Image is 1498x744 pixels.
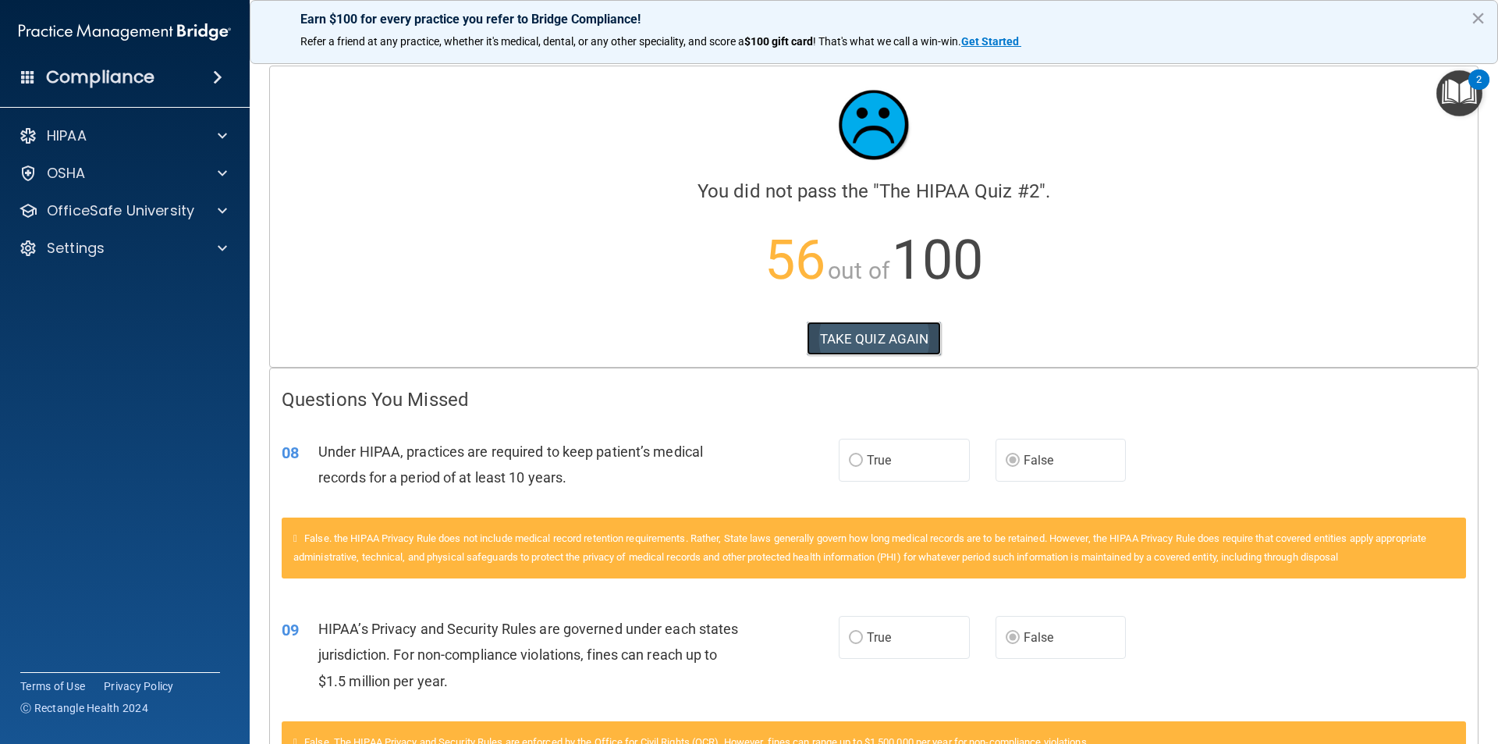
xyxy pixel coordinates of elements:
h4: Questions You Missed [282,390,1466,410]
span: False [1024,453,1054,468]
span: Refer a friend at any practice, whether it's medical, dental, or any other speciality, and score a [300,35,744,48]
button: Close [1471,5,1486,30]
span: 08 [282,443,299,462]
span: The HIPAA Quiz #2 [879,180,1039,202]
span: 56 [765,228,825,292]
p: OfficeSafe University [47,201,194,220]
span: 100 [892,228,983,292]
input: False [1006,632,1020,644]
input: True [849,632,863,644]
a: Get Started [961,35,1021,48]
span: False [1024,630,1054,645]
img: PMB logo [19,16,231,48]
input: False [1006,455,1020,467]
span: out of [828,257,889,284]
img: sad_face.ecc698e2.jpg [827,78,921,172]
strong: $100 gift card [744,35,813,48]
span: False. the HIPAA Privacy Rule does not include medical record retention requirements. Rather, Sta... [293,532,1426,563]
span: Ⓒ Rectangle Health 2024 [20,700,148,716]
span: True [867,453,891,468]
span: ! That's what we call a win-win. [813,35,961,48]
input: True [849,455,863,467]
a: Terms of Use [20,678,85,694]
span: 09 [282,621,299,639]
div: 2 [1476,80,1482,100]
p: Settings [47,239,105,258]
span: True [867,630,891,645]
h4: Compliance [46,66,154,88]
p: OSHA [47,164,86,183]
button: Open Resource Center, 2 new notifications [1436,70,1482,116]
a: Privacy Policy [104,678,174,694]
h4: You did not pass the " ". [282,181,1466,201]
span: Under HIPAA, practices are required to keep patient’s medical records for a period of at least 10... [318,443,703,486]
a: Settings [19,239,227,258]
strong: Get Started [961,35,1019,48]
button: TAKE QUIZ AGAIN [807,322,942,356]
p: Earn $100 for every practice you refer to Bridge Compliance! [300,12,1447,27]
span: HIPAA’s Privacy and Security Rules are governed under each states jurisdiction. For non-complianc... [318,621,739,689]
a: OSHA [19,164,227,183]
a: HIPAA [19,126,227,145]
p: HIPAA [47,126,87,145]
a: OfficeSafe University [19,201,227,220]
